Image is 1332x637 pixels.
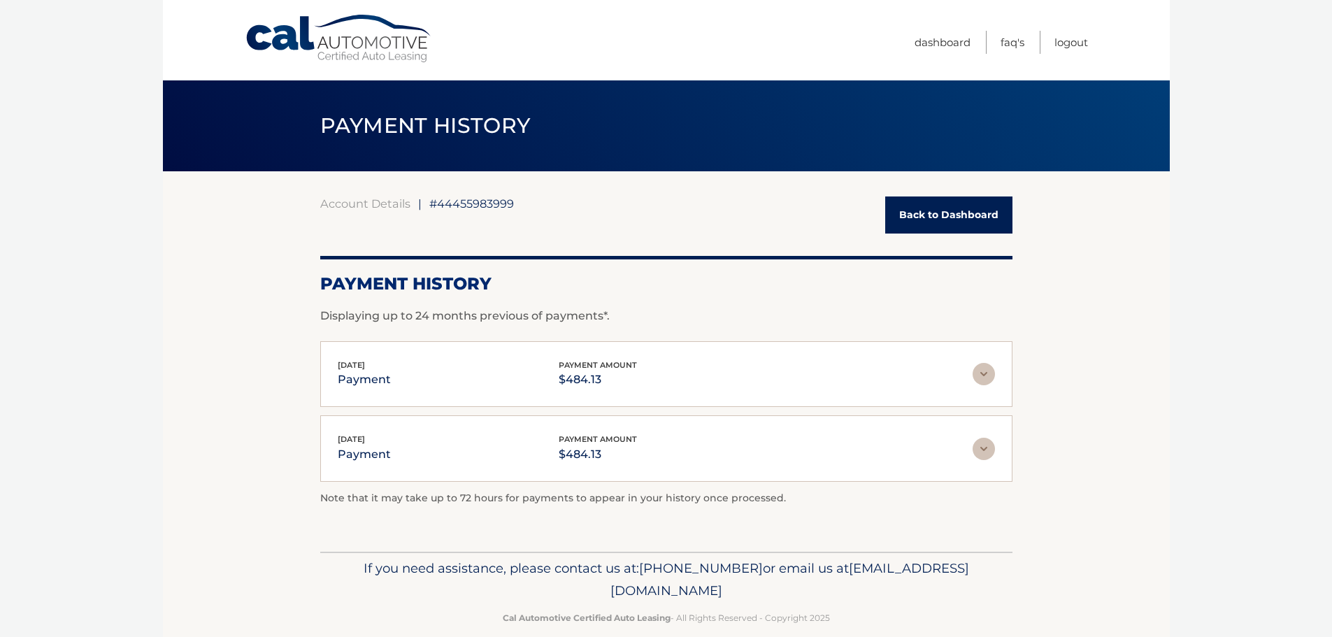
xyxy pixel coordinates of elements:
p: If you need assistance, please contact us at: or email us at [329,557,1003,602]
span: PAYMENT HISTORY [320,113,531,138]
span: payment amount [559,360,637,370]
h2: Payment History [320,273,1012,294]
span: [DATE] [338,434,365,444]
span: [DATE] [338,360,365,370]
span: #44455983999 [429,196,514,210]
a: Dashboard [915,31,971,54]
a: Logout [1054,31,1088,54]
p: $484.13 [559,370,637,389]
p: payment [338,445,391,464]
a: Back to Dashboard [885,196,1012,234]
p: payment [338,370,391,389]
a: Account Details [320,196,410,210]
img: accordion-rest.svg [973,438,995,460]
p: Note that it may take up to 72 hours for payments to appear in your history once processed. [320,490,1012,507]
span: | [418,196,422,210]
p: $484.13 [559,445,637,464]
img: accordion-rest.svg [973,363,995,385]
p: Displaying up to 24 months previous of payments*. [320,308,1012,324]
p: - All Rights Reserved - Copyright 2025 [329,610,1003,625]
a: Cal Automotive [245,14,434,64]
a: FAQ's [1001,31,1024,54]
span: [PHONE_NUMBER] [639,560,763,576]
strong: Cal Automotive Certified Auto Leasing [503,613,671,623]
span: payment amount [559,434,637,444]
